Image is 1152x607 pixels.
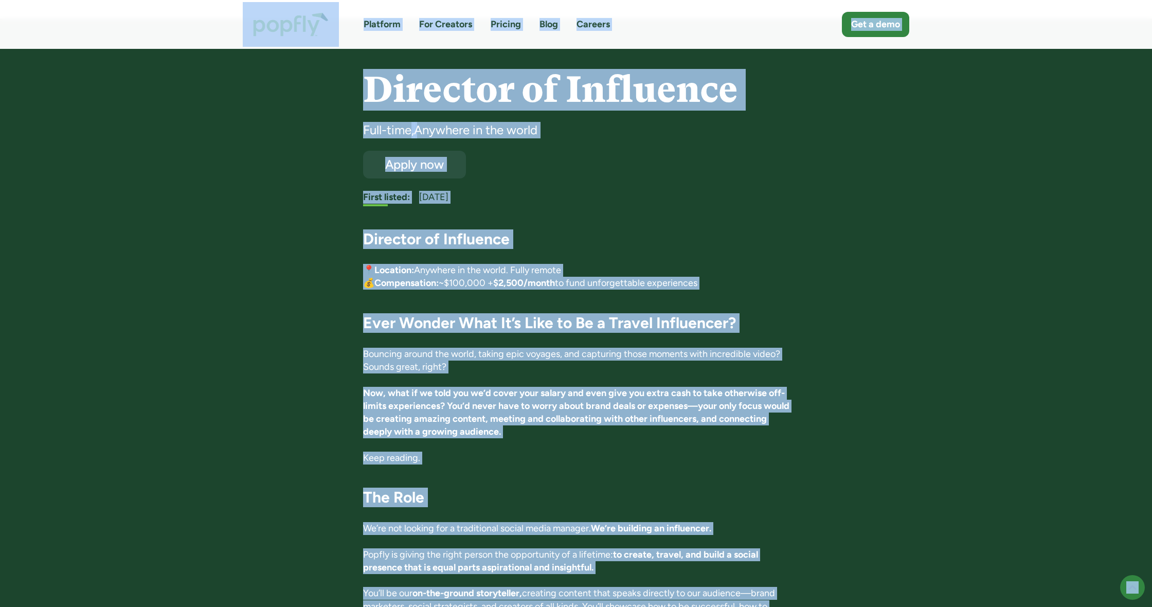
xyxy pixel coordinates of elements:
strong: Ever Wonder What It’s Like to Be a Travel Influencer? [363,313,736,332]
h4: Director of Influence [363,70,789,110]
div: [DATE] [419,191,789,204]
p: Keep reading. [363,452,789,465]
h5: First listed: [363,191,410,204]
p: 📍 Anywhere in the world. Fully remote 💰 ~$100,000 + to fund unforgettable experiences [363,264,789,290]
p: Bouncing around the world, taking epic voyages, and capturing those moments with incredible video... [363,348,789,373]
div: Get a demo [851,18,900,31]
a: Get a demo [842,12,909,37]
strong: on-the-ground storyteller, [412,587,522,599]
div: Apply now [372,158,457,171]
div: , [411,122,414,138]
strong: The Role [363,488,424,507]
p: Popfly is giving the right person the opportunity of a lifetime: [363,548,789,574]
strong: Compensation: [374,277,439,289]
a: Platform [364,18,401,31]
div: Full-time [363,122,411,138]
a: Pricing [491,18,521,31]
strong: $2,500/month [493,277,555,289]
strong: Now, what if we told you we’d cover your salary and even give you extra cash to take otherwise of... [363,387,789,438]
a: Careers [577,18,610,31]
a: home [243,2,339,47]
strong: Director of Influence [363,229,510,248]
div: Anywhere in the world [414,122,537,138]
a: Blog [539,18,558,31]
strong: Location: [374,264,414,276]
strong: We’re building an influencer. [591,523,711,534]
p: We’re not looking for a traditional social media manager. [363,522,789,535]
strong: to create, travel, and build a social presence that is equal parts aspirational and insightful. [363,549,758,573]
a: Apply now [363,151,466,178]
a: For Creators [419,18,472,31]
